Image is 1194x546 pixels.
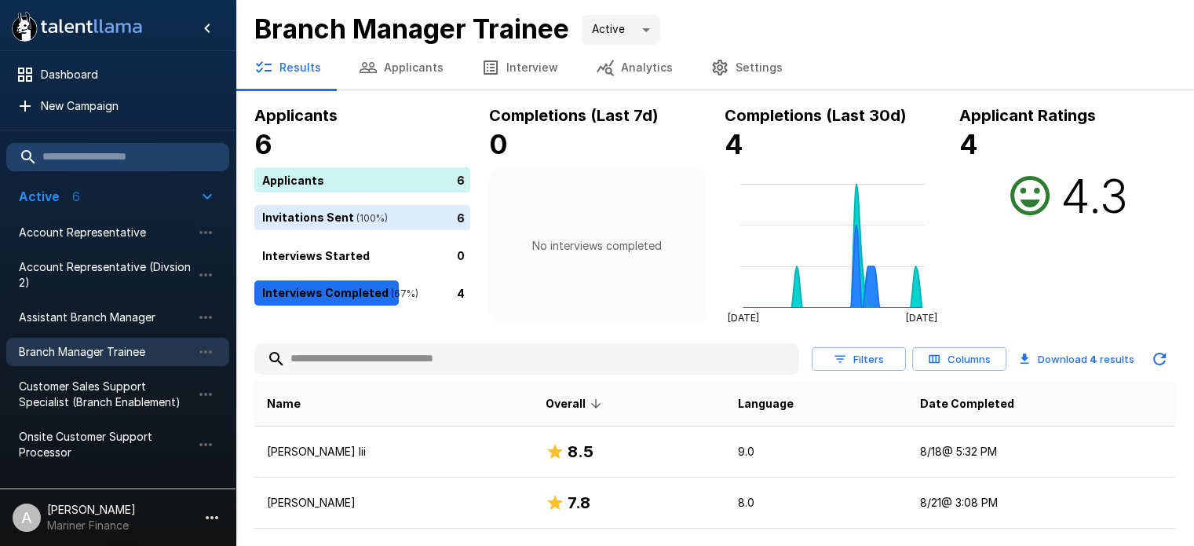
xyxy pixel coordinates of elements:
b: 4 [959,128,978,160]
button: Columns [912,347,1006,372]
tspan: [DATE] [727,312,758,324]
b: Applicant Ratings [959,106,1096,125]
p: 8.0 [738,495,894,511]
button: Download 4 results [1013,343,1141,375]
h6: 8.5 [568,439,593,464]
p: 0 [457,247,465,263]
td: 8/21 @ 3:08 PM [907,478,1175,529]
button: Updated Today - 9:18 AM [1144,343,1175,375]
b: 4 [725,128,743,160]
h2: 4.3 [1060,167,1127,224]
b: 4 [1090,353,1097,365]
span: Language [738,394,794,413]
b: Completions (Last 30d) [725,106,907,125]
button: Interview [462,46,577,90]
p: [PERSON_NAME] Iii [267,444,520,460]
span: Overall [546,394,606,413]
button: Filters [812,347,906,372]
td: 8/18 @ 5:32 PM [907,427,1175,478]
p: 6 [457,171,465,188]
span: Date Completed [919,394,1013,413]
span: Name [267,394,301,413]
p: 6 [457,209,465,225]
b: 0 [489,128,508,160]
b: Completions (Last 7d) [489,106,659,125]
tspan: [DATE] [906,312,937,324]
b: Branch Manager Trainee [254,13,569,45]
div: Active [582,15,660,45]
p: 4 [457,284,465,301]
button: Analytics [577,46,692,90]
button: Settings [692,46,801,90]
button: Applicants [340,46,462,90]
b: Applicants [254,106,338,125]
p: 9.0 [738,444,894,460]
b: 6 [254,128,272,160]
h6: 7.8 [568,490,590,515]
p: No interviews completed [532,238,662,254]
button: Results [236,46,340,90]
p: [PERSON_NAME] [267,495,520,511]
